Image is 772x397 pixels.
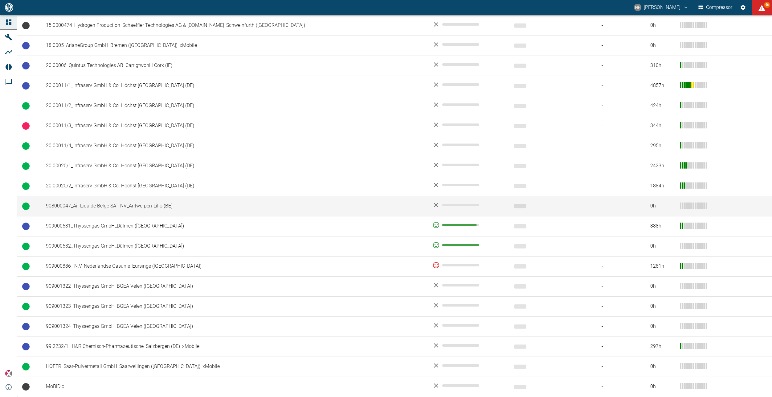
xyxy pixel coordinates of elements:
div: No data [432,121,504,128]
button: nils.hallbauer@neuman-esser.com [633,2,689,13]
td: 15.0000474_Hydrogen Production_Schaeffler Technologies AG & [DOMAIN_NAME]_Schweinfurth ([GEOGRAPH... [41,15,427,36]
div: No data [432,342,504,349]
div: 4857 h [650,82,675,89]
div: 0 h [650,383,675,390]
div: 0 h [650,303,675,310]
div: 1884 h [650,182,675,190]
div: No data [432,302,504,309]
div: 0 % [432,261,504,269]
div: 424 h [650,102,675,109]
td: 909001322_Thyssengas GmbH_BGEA Velen ([GEOGRAPHIC_DATA]) [41,276,427,296]
span: - [592,323,640,330]
span: - [592,162,640,169]
span: Betrieb [22,142,30,150]
span: Ungeplanter Stillstand [22,122,30,130]
div: 344 h [650,122,675,129]
td: 909000886_ N.V. Nederlandse Gasunie_Eursinge ([GEOGRAPHIC_DATA]) [41,256,427,276]
span: Betrieb [22,243,30,250]
span: - [592,42,640,49]
td: 99.2232/1_ H&R Chemisch-Pharmazeutische_Salzbergen (DE)_xMobile [41,336,427,357]
td: 909000631_Thyssengas GmbH_Dülmen ([GEOGRAPHIC_DATA]) [41,216,427,236]
span: Betrieb [22,303,30,310]
span: - [592,383,640,390]
div: 297 h [650,343,675,350]
span: Betrieb [22,263,30,270]
div: No data [432,141,504,148]
td: 909001324_Thyssengas GmbH_BGEA Velen ([GEOGRAPHIC_DATA]) [41,316,427,336]
span: - [592,82,640,89]
span: - [592,203,640,210]
span: Betrieb [22,102,30,110]
span: - [592,142,640,149]
span: Betriebsbereit [22,42,30,49]
div: No data [432,101,504,108]
span: - [592,363,640,370]
div: 0 h [650,203,675,210]
span: Betrieb [22,162,30,170]
td: 18.0005_ArianeGroup GmbH_Bremen ([GEOGRAPHIC_DATA])_xMobile [41,36,427,56]
div: 93 % [432,221,504,229]
span: 96 [764,2,770,8]
span: - [592,343,640,350]
img: logo [4,3,14,11]
span: Keine Daten [22,383,30,391]
button: Compressor [697,2,734,13]
td: 20.00020/1_Infraserv GmbH & Co. Höchst [GEOGRAPHIC_DATA] (DE) [41,156,427,176]
td: 909001323_Thyssengas GmbH_BGEA Velen ([GEOGRAPHIC_DATA]) [41,296,427,316]
td: 20.00020/2_Infraserv GmbH & Co. Höchst [GEOGRAPHIC_DATA] (DE) [41,176,427,196]
span: Betrieb [22,182,30,190]
span: Betriebsbereit [22,283,30,290]
span: - [592,283,640,290]
td: HOFER_Saar-Pulvermetall GmbH_Saarwellingen ([GEOGRAPHIC_DATA])_xMobile [41,357,427,377]
div: 0 h [650,243,675,250]
div: 295 h [650,142,675,149]
span: Betrieb [22,363,30,370]
div: No data [432,21,504,28]
div: No data [432,161,504,169]
span: - [592,263,640,270]
div: No data [432,41,504,48]
div: 310 h [650,62,675,69]
span: Betriebsbereit [22,223,30,230]
td: 20.00011/4_Infraserv GmbH & Co. Höchst [GEOGRAPHIC_DATA] (DE) [41,136,427,156]
div: NH [634,4,641,11]
td: 20.00011/1_Infraserv GmbH & Co. Höchst [GEOGRAPHIC_DATA] (DE) [41,76,427,96]
td: 908000047_Air Liquide Belge SA - NV_Antwerpen-Lillo (BE) [41,196,427,216]
div: 0 h [650,283,675,290]
span: Betriebsbereit [22,323,30,330]
img: Xplore Logo [5,370,12,377]
div: 0 h [650,42,675,49]
span: Keine Daten [22,22,30,29]
span: Betriebsbereit [22,62,30,69]
span: - [592,122,640,129]
span: - [592,223,640,230]
span: - [592,303,640,310]
div: 1281 h [650,263,675,270]
span: - [592,22,640,29]
div: 0 h [650,363,675,370]
span: - [592,182,640,190]
span: - [592,62,640,69]
span: Betriebsbereit [22,82,30,90]
div: 888 h [650,223,675,230]
td: 20.00011/3_Infraserv GmbH & Co. Höchst [GEOGRAPHIC_DATA] (DE) [41,116,427,136]
td: 20.00011/2_Infraserv GmbH & Co. Höchst [GEOGRAPHIC_DATA] (DE) [41,96,427,116]
span: - [592,243,640,250]
div: No data [432,362,504,369]
div: No data [432,201,504,209]
div: No data [432,61,504,68]
span: Betrieb [22,203,30,210]
td: 20.00006_Quintus Technologies AB_Carrigtwohill Cork (IE) [41,56,427,76]
td: MoBiDic [41,377,427,397]
span: Betriebsbereit [22,343,30,350]
div: 0 h [650,22,675,29]
span: - [592,102,640,109]
div: No data [432,322,504,329]
button: Einstellungen [737,2,749,13]
div: No data [432,81,504,88]
div: 2423 h [650,162,675,169]
div: 99 % [432,241,504,249]
div: No data [432,382,504,389]
div: 0 h [650,323,675,330]
div: No data [432,282,504,289]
